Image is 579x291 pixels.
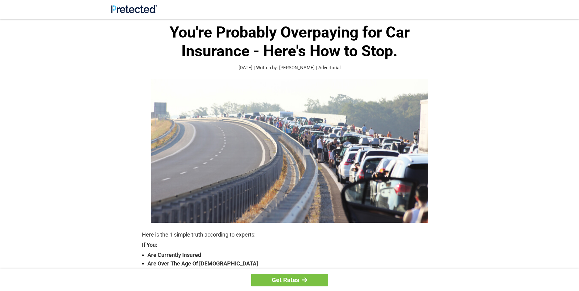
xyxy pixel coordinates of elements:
a: Get Rates [251,274,328,286]
p: Here is the 1 simple truth according to experts: [142,230,437,239]
strong: Are Over The Age Of [DEMOGRAPHIC_DATA] [147,259,437,268]
strong: Drive Less Than 50 Miles Per Day [147,268,437,277]
img: Site Logo [111,5,157,13]
strong: If You: [142,242,437,248]
strong: Are Currently Insured [147,251,437,259]
h1: You're Probably Overpaying for Car Insurance - Here's How to Stop. [142,23,437,61]
a: Site Logo [111,9,157,14]
p: [DATE] | Written by: [PERSON_NAME] | Advertorial [142,64,437,71]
